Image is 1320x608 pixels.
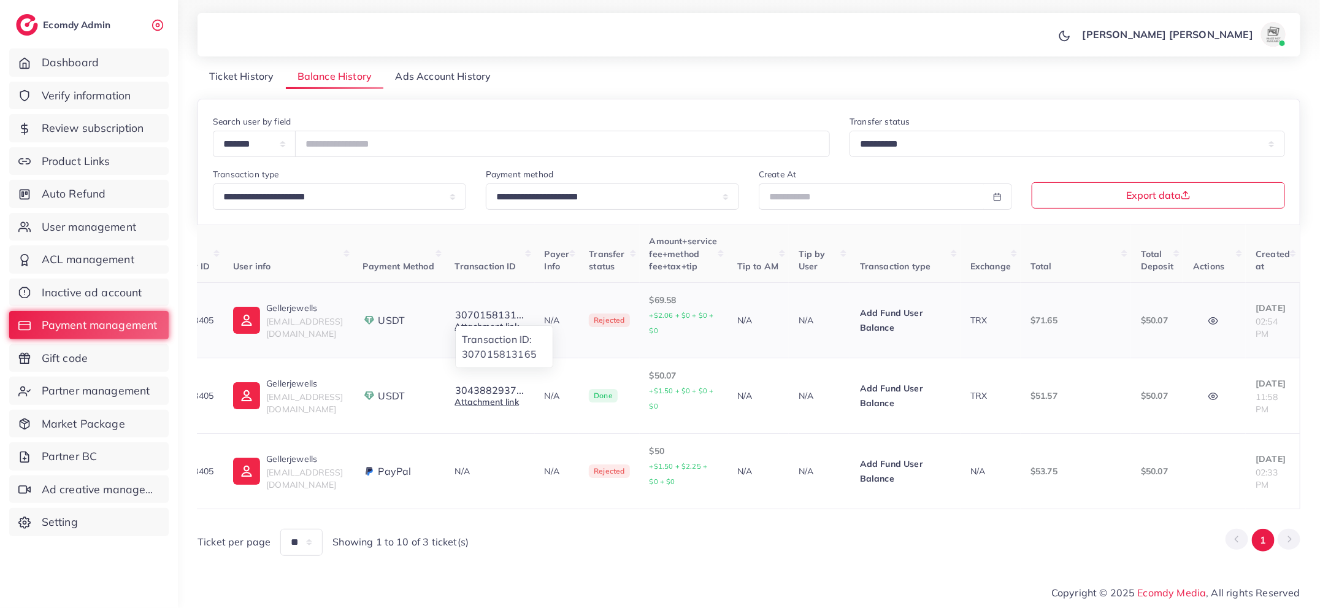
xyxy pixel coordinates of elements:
[1083,27,1253,42] p: [PERSON_NAME] [PERSON_NAME]
[42,350,88,366] span: Gift code
[9,180,169,208] a: Auto Refund
[43,19,113,31] h2: Ecomdy Admin
[1261,22,1286,47] img: avatar
[42,55,99,71] span: Dashboard
[9,508,169,536] a: Setting
[42,482,159,498] span: Ad creative management
[455,325,553,368] ul: 3070158131...
[9,442,169,471] a: Partner BC
[16,14,113,36] a: logoEcomdy Admin
[1207,585,1300,600] span: , All rights Reserved
[42,285,142,301] span: Inactive ad account
[9,279,169,307] a: Inactive ad account
[9,245,169,274] a: ACL management
[9,48,169,77] a: Dashboard
[42,317,158,333] span: Payment management
[462,332,547,361] p: Transaction ID: 307015813165
[16,14,38,36] img: logo
[42,88,131,104] span: Verify information
[9,475,169,504] a: Ad creative management
[1252,529,1275,552] button: Go to page 1
[42,514,78,530] span: Setting
[42,416,125,432] span: Market Package
[9,344,169,372] a: Gift code
[1138,587,1207,599] a: Ecomdy Media
[42,448,98,464] span: Partner BC
[9,311,169,339] a: Payment management
[42,153,110,169] span: Product Links
[9,213,169,241] a: User management
[1051,585,1300,600] span: Copyright © 2025
[42,383,150,399] span: Partner management
[42,219,136,235] span: User management
[9,377,169,405] a: Partner management
[9,147,169,175] a: Product Links
[9,114,169,142] a: Review subscription
[1226,529,1300,552] ul: Pagination
[42,120,144,136] span: Review subscription
[42,252,134,267] span: ACL management
[1076,22,1291,47] a: [PERSON_NAME] [PERSON_NAME]avatar
[9,82,169,110] a: Verify information
[9,410,169,438] a: Market Package
[42,186,106,202] span: Auto Refund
